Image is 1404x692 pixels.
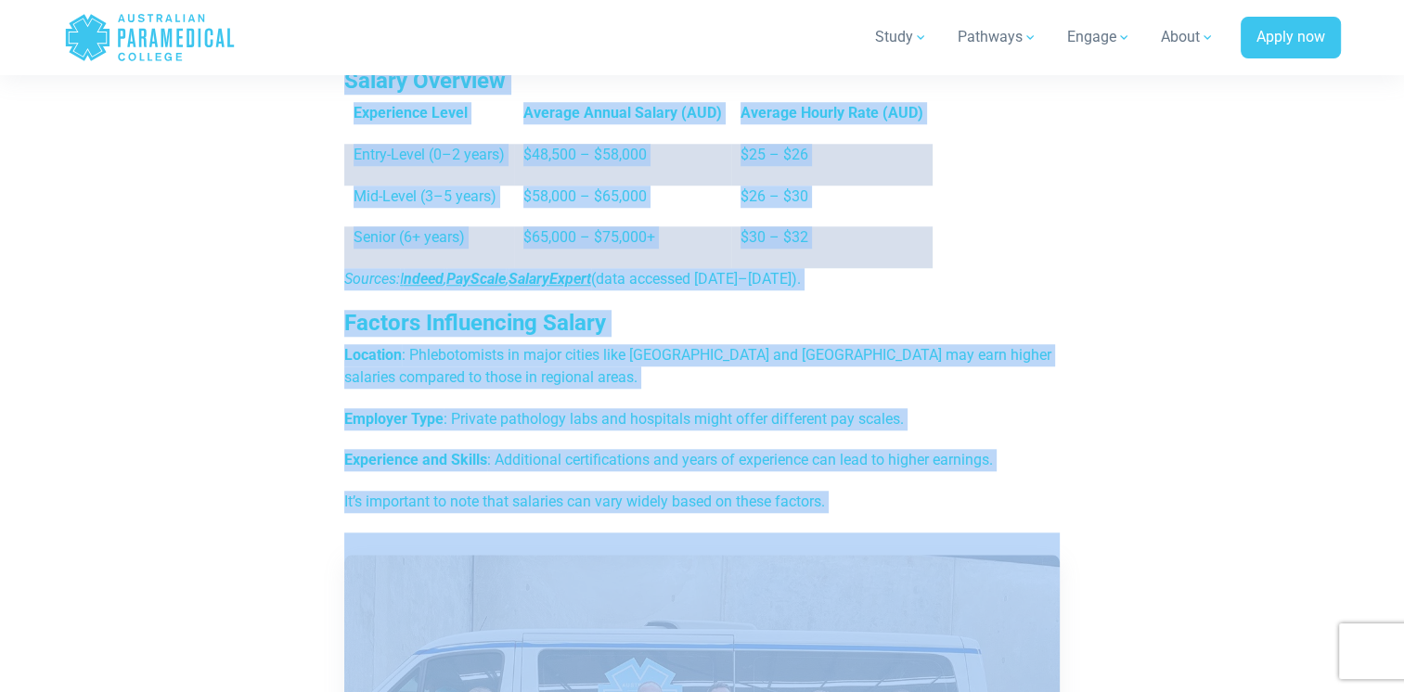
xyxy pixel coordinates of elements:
[523,226,722,249] p: $65,000 – $75,000+
[344,408,1061,430] p: : Private pathology labs and hospitals might offer different pay scales.
[523,144,722,166] p: $48,500 – $58,000
[344,268,1061,290] p: (data accessed [DATE]–[DATE]).
[741,104,923,122] strong: Average Hourly Rate (AUD)
[741,226,923,249] p: $30 – $32
[344,451,487,468] strong: Experience and Skills
[523,186,722,208] p: $58,000 – $65,000
[400,270,444,288] em: I
[354,226,505,249] p: Senior (6+ years)
[64,7,236,68] a: Australian Paramedical College
[344,344,1061,389] p: : Phlebotomists in major cities like [GEOGRAPHIC_DATA] and [GEOGRAPHIC_DATA] may earn higher sala...
[1241,17,1341,59] a: Apply now
[344,346,402,364] strong: Location
[404,270,444,288] strong: ndeed
[344,491,1061,513] p: It’s important to note that salaries can vary widely based on these factors.
[947,11,1049,63] a: Pathways
[446,270,506,288] a: PayScale
[864,11,939,63] a: Study
[344,410,444,428] strong: Employer Type
[1150,11,1226,63] a: About
[741,186,923,208] p: $26 – $30
[509,270,591,288] a: SalaryExpert
[741,144,923,166] p: $25 – $26
[344,449,1061,471] p: : Additional certifications and years of experience can lead to higher earnings.
[344,270,400,288] em: Sources:
[506,270,509,288] em: ,
[1056,11,1142,63] a: Engage
[344,68,1061,95] h3: Salary Overview
[523,104,722,122] strong: Average Annual Salary (AUD)
[444,270,446,288] em: ,
[400,270,444,288] a: Indeed
[354,104,468,122] strong: Experience Level
[354,144,505,166] p: Entry-Level (0–2 years)
[354,186,505,208] p: Mid-Level (3–5 years)
[344,310,1061,337] h3: Factors Influencing Salary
